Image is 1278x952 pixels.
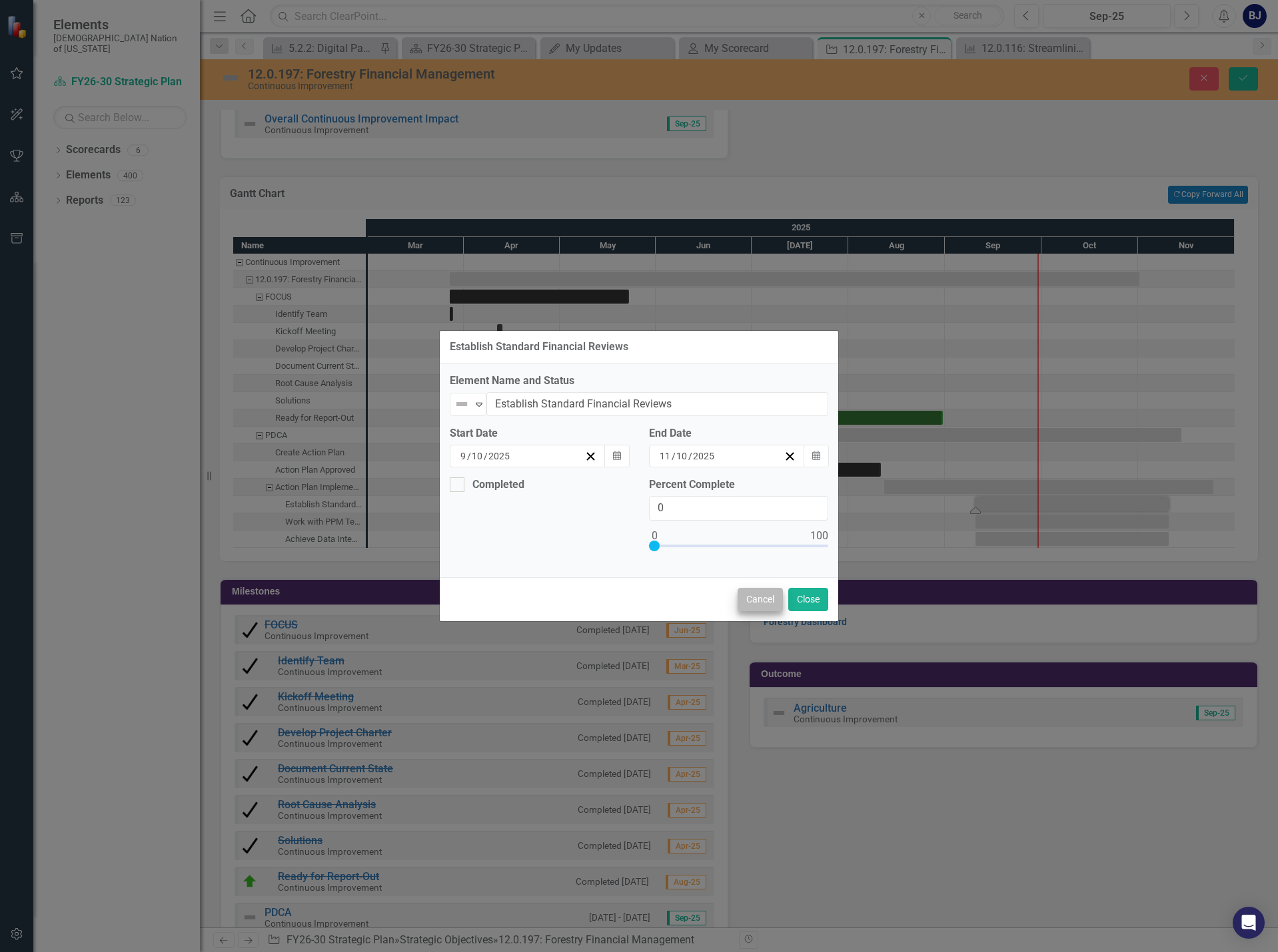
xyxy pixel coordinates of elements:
[454,396,470,412] img: Not Defined
[450,426,629,441] div: Start Date
[649,426,828,441] div: End Date
[649,477,828,493] label: Percent Complete
[467,450,471,462] span: /
[738,588,783,611] button: Cancel
[484,450,488,462] span: /
[1233,907,1265,939] div: Open Intercom Messenger
[486,392,828,417] input: Name
[688,450,692,462] span: /
[450,373,828,389] label: Element Name and Status
[788,588,828,611] button: Close
[450,341,628,353] div: Establish Standard Financial Reviews
[672,450,676,462] span: /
